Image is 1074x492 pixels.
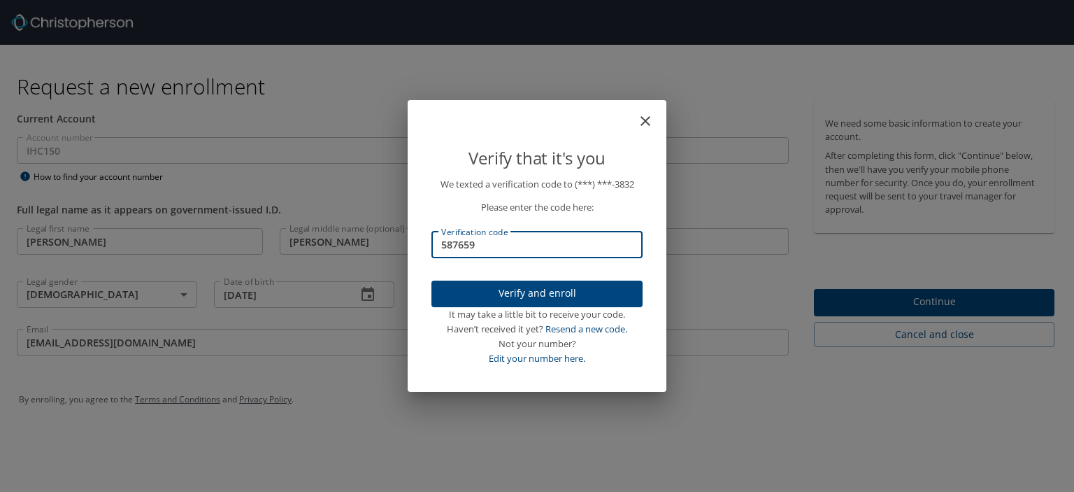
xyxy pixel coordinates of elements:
a: Resend a new code. [545,323,627,335]
div: Haven’t received it yet? [431,322,643,337]
div: It may take a little bit to receive your code. [431,307,643,322]
p: We texted a verification code to (***) ***- 3832 [431,177,643,192]
div: Not your number? [431,337,643,351]
button: Verify and enroll [431,281,643,308]
p: Please enter the code here: [431,200,643,215]
a: Edit your number here. [489,352,585,365]
p: Verify that it's you [431,145,643,171]
button: close [644,106,661,122]
span: Verify and enroll [443,285,631,302]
